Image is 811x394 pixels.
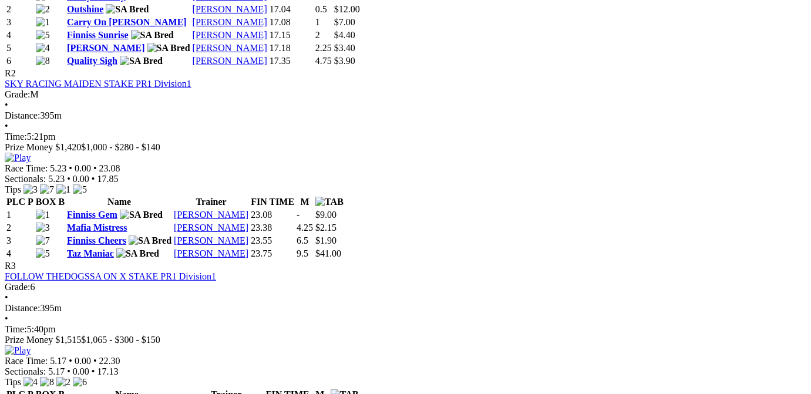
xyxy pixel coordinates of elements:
span: • [93,163,97,173]
span: $9.00 [315,210,336,220]
a: [PERSON_NAME] [174,223,248,233]
span: 0.00 [73,174,89,184]
div: 6 [5,282,806,292]
span: $1,000 - $280 - $140 [81,142,160,152]
img: 8 [40,377,54,388]
a: [PERSON_NAME] [67,43,144,53]
img: SA Bred [131,30,174,41]
span: R3 [5,261,16,271]
img: Play [5,345,31,356]
span: 23.08 [99,163,120,173]
th: M [296,196,314,208]
span: Sectionals: [5,366,46,376]
img: 5 [36,248,50,259]
td: 17.18 [269,42,314,54]
text: 6.5 [297,235,308,245]
span: 5.17 [48,366,65,376]
img: 4 [36,43,50,53]
img: 8 [36,56,50,66]
td: 1 [6,209,34,221]
td: 17.04 [269,4,314,15]
img: 2 [56,377,70,388]
span: 17.85 [97,174,118,184]
span: 5.17 [50,356,66,366]
td: 23.55 [250,235,295,247]
td: 2 [6,4,34,15]
a: Carry On [PERSON_NAME] [67,17,187,27]
span: Time: [5,132,27,142]
th: Name [66,196,172,208]
a: Mafia Mistress [67,223,127,233]
a: Finniss Sunrise [67,30,128,40]
span: • [69,163,72,173]
a: [PERSON_NAME] [193,43,267,53]
th: FIN TIME [250,196,295,208]
text: 4.75 [315,56,332,66]
img: SA Bred [106,4,149,15]
span: $7.00 [334,17,355,27]
span: 0.00 [73,366,89,376]
img: SA Bred [120,210,163,220]
a: [PERSON_NAME] [174,210,248,220]
img: 5 [36,30,50,41]
span: • [92,366,95,376]
span: $3.40 [334,43,355,53]
span: 5.23 [48,174,65,184]
img: 1 [36,210,50,220]
td: 4 [6,29,34,41]
td: 5 [6,42,34,54]
img: 2 [36,4,50,15]
span: • [92,174,95,184]
div: 395m [5,110,806,121]
span: Distance: [5,110,40,120]
a: [PERSON_NAME] [174,248,248,258]
td: 23.75 [250,248,295,260]
span: Grade: [5,89,31,99]
td: 6 [6,55,34,67]
span: • [5,314,8,324]
div: M [5,89,806,100]
a: [PERSON_NAME] [193,4,267,14]
img: 7 [40,184,54,195]
a: SKY RACING MAIDEN STAKE PR1 Division1 [5,79,191,89]
span: Race Time: [5,163,48,173]
div: Prize Money $1,515 [5,335,806,345]
text: 9.5 [297,248,308,258]
text: - [297,210,300,220]
span: B [58,197,65,207]
span: 0.00 [75,356,91,366]
img: 1 [36,17,50,28]
div: Prize Money $1,420 [5,142,806,153]
img: 3 [23,184,38,195]
td: 3 [6,16,34,28]
td: 17.08 [269,16,314,28]
span: Sectionals: [5,174,46,184]
img: SA Bred [116,248,159,259]
img: 5 [73,184,87,195]
text: 2 [315,30,320,40]
span: • [93,356,97,366]
span: 0.00 [75,163,91,173]
img: Play [5,153,31,163]
span: • [67,366,70,376]
div: 395m [5,303,806,314]
span: 22.30 [99,356,120,366]
span: 17.13 [97,366,118,376]
a: Finniss Cheers [67,235,126,245]
a: [PERSON_NAME] [193,30,267,40]
div: 5:40pm [5,324,806,335]
img: 6 [73,377,87,388]
img: 4 [23,377,38,388]
th: Trainer [173,196,249,208]
span: Grade: [5,282,31,292]
td: 17.35 [269,55,314,67]
img: 1 [56,184,70,195]
a: [PERSON_NAME] [193,17,267,27]
a: [PERSON_NAME] [193,56,267,66]
img: SA Bred [129,235,171,246]
span: • [5,100,8,110]
a: Taz Maniac [67,248,114,258]
td: 2 [6,222,34,234]
img: TAB [315,197,344,207]
span: BOX [36,197,56,207]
